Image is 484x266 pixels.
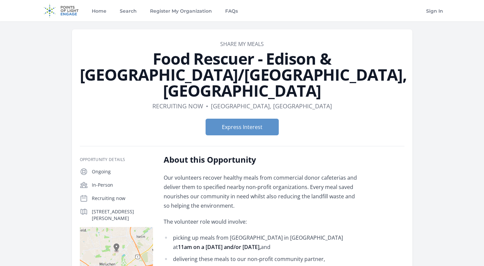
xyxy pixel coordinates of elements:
[164,154,358,165] h2: About this Opportunity
[92,168,153,175] p: Ongoing
[206,119,279,135] button: Express Interest
[92,182,153,188] p: In-Person
[92,208,153,222] p: [STREET_ADDRESS][PERSON_NAME]
[220,40,264,48] a: SHARE MY MEALS
[80,51,404,99] h1: Food Rescuer - Edison & [GEOGRAPHIC_DATA]/[GEOGRAPHIC_DATA], [GEOGRAPHIC_DATA]
[178,243,261,251] strong: 11am on a [DATE] and/or [DATE],
[80,157,153,162] h3: Opportunity Details
[164,233,358,252] li: picking up meals from [GEOGRAPHIC_DATA] in [GEOGRAPHIC_DATA] at and
[211,101,332,111] dd: [GEOGRAPHIC_DATA], [GEOGRAPHIC_DATA]
[92,195,153,202] p: Recruiting now
[206,101,208,111] div: •
[164,217,358,226] p: The volunteer role would involve:
[152,101,203,111] dd: Recruiting now
[164,173,358,210] p: Our volunteers recover healthy meals from commercial donor cafeterias and deliver them to specifi...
